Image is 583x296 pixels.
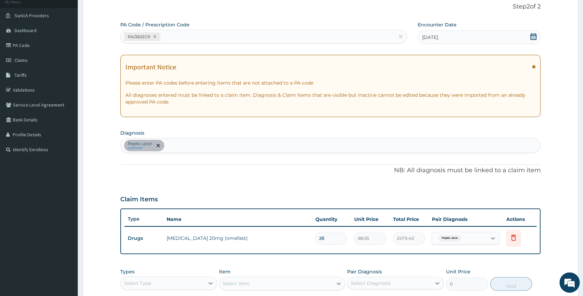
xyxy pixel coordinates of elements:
p: Step 2 of 2 [120,3,541,10]
th: Quantity [312,212,350,226]
td: Drugs [124,232,163,245]
p: All diagnoses entered must be linked to a claim item. Diagnosis & Claim Items that are visible bu... [125,92,536,105]
td: [MEDICAL_DATA] 20mg (omefast) [163,231,312,245]
span: Claims [15,57,28,63]
label: Encounter Date [418,21,457,28]
span: Tariffs [15,72,27,78]
p: Peptic ulcer [128,141,152,146]
span: Dashboard [15,27,37,33]
span: Peptic ulcer [438,235,461,242]
label: Pair Diagnosis [347,268,382,275]
div: PA/382EC9 [126,33,151,41]
textarea: Type your message and hit 'Enter' [3,185,129,208]
img: d_794563401_company_1708531726252_794563401 [13,34,27,51]
th: Pair Diagnosis [428,212,503,226]
span: [DATE] [422,34,438,41]
div: Select Diagnosis [351,280,390,287]
p: NB: All diagnosis must be linked to a claim item [120,166,541,175]
h1: Important Notice [125,63,176,71]
button: Add [490,277,532,291]
th: Type [124,213,163,225]
label: Unit Price [446,268,470,275]
label: PA Code / Prescription Code [120,21,190,28]
div: Minimize live chat window [111,3,127,20]
th: Name [163,212,312,226]
th: Actions [503,212,536,226]
label: Types [120,269,135,275]
span: Switch Providers [15,13,49,19]
small: confirmed [128,146,152,150]
span: remove selection option [155,142,161,149]
label: Diagnosis [120,130,144,136]
label: Item [219,268,230,275]
th: Total Price [389,212,428,226]
p: Please enter PA codes before entering items that are not attached to a PA code [125,79,536,86]
div: Chat with us now [35,38,114,47]
h3: Claim Items [120,196,158,203]
span: We're online! [39,85,93,154]
th: Unit Price [350,212,389,226]
div: Select Type [124,280,151,287]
